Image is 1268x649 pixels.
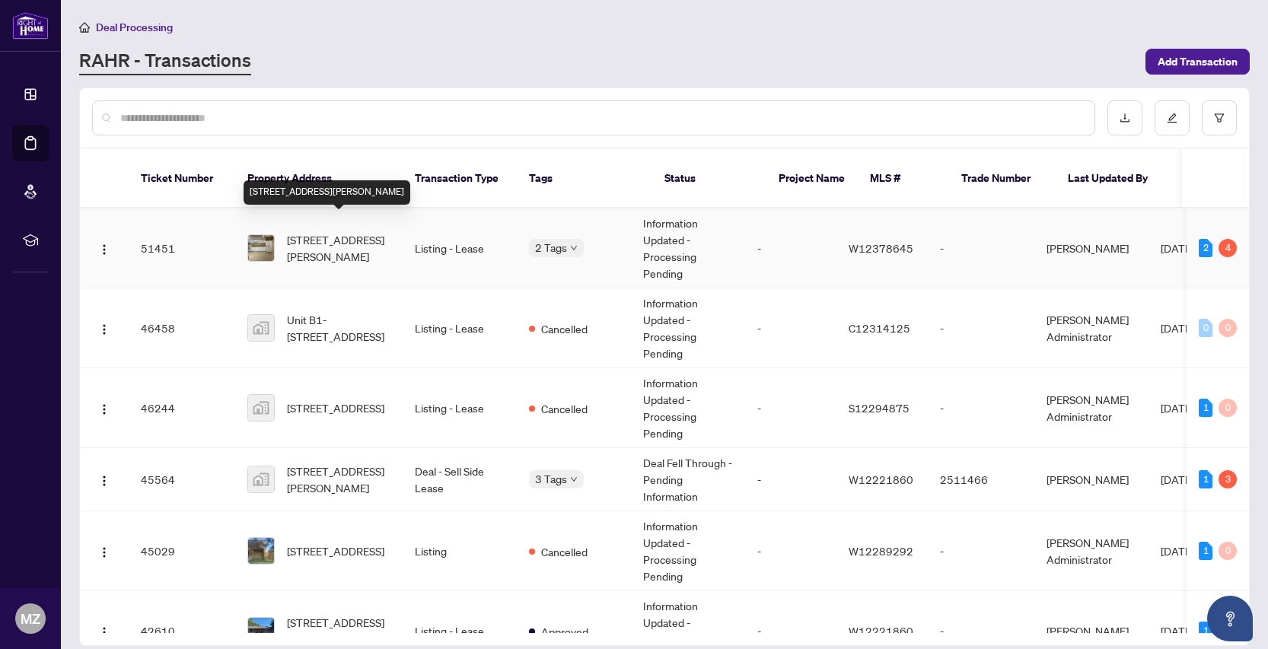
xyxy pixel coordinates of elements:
span: [DATE] [1161,544,1194,558]
span: [STREET_ADDRESS][PERSON_NAME] [287,614,390,647]
div: 0 [1219,319,1237,337]
div: 3 [1219,470,1237,488]
th: Last Updated By [1056,149,1170,208]
span: [STREET_ADDRESS][PERSON_NAME] [287,231,390,265]
td: [PERSON_NAME] [1034,208,1149,288]
img: logo [12,11,49,40]
span: 3 Tags [535,470,567,488]
th: Transaction Type [403,149,517,208]
img: thumbnail-img [248,538,274,564]
div: 0 [1199,319,1212,337]
span: Add Transaction [1158,49,1238,74]
span: Cancelled [541,400,588,417]
span: [STREET_ADDRESS][PERSON_NAME] [287,463,390,496]
img: thumbnail-img [248,315,274,341]
img: Logo [98,243,110,256]
img: thumbnail-img [248,395,274,421]
span: download [1120,113,1130,123]
span: [DATE] [1161,401,1194,415]
button: Logo [92,316,116,340]
span: W12289292 [849,544,913,558]
button: edit [1155,100,1190,135]
td: - [745,368,836,448]
button: filter [1202,100,1237,135]
div: 0 [1219,399,1237,417]
span: edit [1167,113,1177,123]
td: Listing [403,511,517,591]
td: 45564 [129,448,235,511]
td: - [745,288,836,368]
span: Approved [541,623,588,640]
button: Logo [92,396,116,420]
span: W12221860 [849,624,913,638]
th: Tags [517,149,652,208]
span: MZ [21,608,40,629]
img: Logo [98,323,110,336]
div: 4 [1219,239,1237,257]
td: 46458 [129,288,235,368]
span: home [79,22,90,33]
span: [STREET_ADDRESS] [287,542,384,559]
td: [PERSON_NAME] [1034,448,1149,511]
div: 1 [1199,542,1212,560]
span: Cancelled [541,543,588,560]
div: 1 [1199,622,1212,640]
td: Deal Fell Through - Pending Information [631,448,745,511]
td: Information Updated - Processing Pending [631,288,745,368]
span: down [570,244,578,252]
button: Logo [92,539,116,563]
button: Logo [92,236,116,260]
span: down [570,476,578,483]
td: Listing - Lease [403,208,517,288]
th: Trade Number [949,149,1056,208]
th: Property Address [235,149,403,208]
span: [DATE] [1161,321,1194,335]
td: 46244 [129,368,235,448]
th: Project Name [766,149,858,208]
td: [PERSON_NAME] Administrator [1034,511,1149,591]
button: Logo [92,619,116,643]
button: Logo [92,467,116,492]
span: filter [1214,113,1225,123]
div: 1 [1199,399,1212,417]
td: 2511466 [928,448,1034,511]
span: W12221860 [849,472,913,486]
th: Status [652,149,766,208]
span: [DATE] [1161,624,1194,638]
span: Unit B1-[STREET_ADDRESS] [287,311,390,345]
td: 51451 [129,208,235,288]
span: Deal Processing [96,21,173,34]
div: 2 [1199,239,1212,257]
td: - [745,448,836,511]
span: S12294875 [849,401,910,415]
img: thumbnail-img [248,235,274,261]
span: [DATE] [1161,241,1194,255]
td: [PERSON_NAME] Administrator [1034,288,1149,368]
td: Deal - Sell Side Lease [403,448,517,511]
button: download [1107,100,1142,135]
td: Information Updated - Processing Pending [631,368,745,448]
img: Logo [98,626,110,638]
td: - [928,288,1034,368]
button: Add Transaction [1145,49,1250,75]
td: [PERSON_NAME] Administrator [1034,368,1149,448]
div: 0 [1219,542,1237,560]
img: thumbnail-img [248,618,274,644]
button: Open asap [1207,596,1253,641]
td: Listing - Lease [403,288,517,368]
th: MLS # [858,149,949,208]
span: W12378645 [849,241,913,255]
img: Logo [98,403,110,415]
th: Ticket Number [129,149,235,208]
span: [STREET_ADDRESS] [287,399,384,416]
td: - [928,208,1034,288]
span: Cancelled [541,320,588,337]
td: 45029 [129,511,235,591]
td: Listing - Lease [403,368,517,448]
td: - [745,208,836,288]
img: Logo [98,475,110,487]
div: 1 [1199,470,1212,488]
span: 2 Tags [535,239,567,256]
a: RAHR - Transactions [79,48,251,75]
img: Logo [98,546,110,558]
